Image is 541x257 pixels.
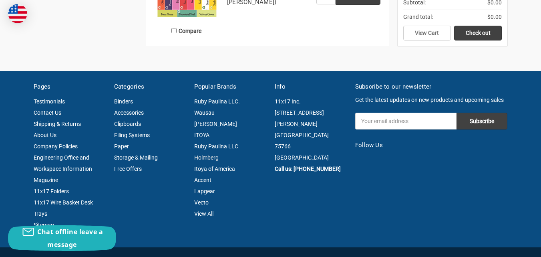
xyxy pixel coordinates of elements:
a: Clipboards [114,121,141,127]
span: Chat offline leave a message [37,227,103,249]
button: Chat offline leave a message [8,225,116,251]
span: $0.00 [487,13,502,21]
a: Check out [454,26,502,41]
a: ITOYA [194,132,209,138]
a: View Cart [403,26,451,41]
img: duty and tax information for United States [8,4,27,23]
a: Filing Systems [114,132,150,138]
a: Company Policies [34,143,78,150]
h5: Categories [114,82,186,91]
a: Ruby Paulina LLC [194,143,238,150]
span: Grand total: [403,13,433,21]
label: Compare [155,24,219,37]
a: About Us [34,132,56,138]
a: Call us: [PHONE_NUMBER] [275,166,341,172]
a: Binders [114,98,133,105]
p: Get the latest updates on new products and upcoming sales [355,96,507,104]
a: [PERSON_NAME] [194,121,237,127]
a: Contact Us [34,109,61,116]
a: Accessories [114,109,144,116]
h5: Info [275,82,347,91]
h5: Follow Us [355,141,507,150]
input: Subscribe [457,113,507,130]
a: Ruby Paulina LLC. [194,98,240,105]
a: Storage & Mailing [114,154,158,161]
h5: Popular Brands [194,82,266,91]
a: View All [194,210,213,217]
a: Sitemap [34,222,54,228]
a: Holmberg [194,154,219,161]
input: Compare [171,28,177,33]
a: Testimonials [34,98,65,105]
a: Vecto [194,199,209,206]
a: Free Offers [114,166,142,172]
a: Wausau [194,109,215,116]
input: Your email address [355,113,457,130]
h5: Subscribe to our newsletter [355,82,507,91]
a: 11x17 Folders [34,188,69,194]
a: Shipping & Returns [34,121,81,127]
a: Itoya of America [194,166,235,172]
h5: Pages [34,82,106,91]
a: Paper [114,143,129,150]
a: Accent [194,177,211,183]
address: 11x17 Inc. [STREET_ADDRESS][PERSON_NAME] [GEOGRAPHIC_DATA] 75766 [GEOGRAPHIC_DATA] [275,96,347,163]
a: 11x17 Wire Basket Desk Trays [34,199,93,217]
a: Lapgear [194,188,215,194]
a: Engineering Office and Workspace Information Magazine [34,154,92,183]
